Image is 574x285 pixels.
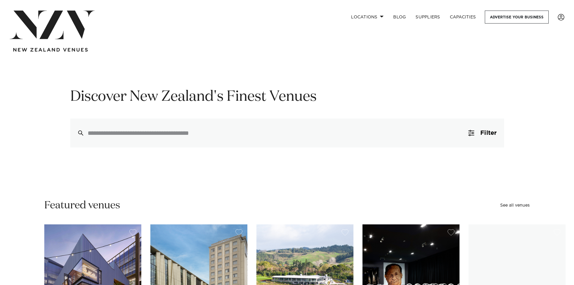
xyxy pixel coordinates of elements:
[461,119,504,147] button: Filter
[485,11,549,24] a: Advertise your business
[411,11,445,24] a: SUPPLIERS
[388,11,411,24] a: BLOG
[44,199,120,212] h2: Featured venues
[13,48,88,52] img: new-zealand-venues-text.png
[10,11,95,39] img: nzv-logo.png
[445,11,481,24] a: Capacities
[500,203,530,207] a: See all venues
[70,87,504,106] h1: Discover New Zealand's Finest Venues
[346,11,388,24] a: Locations
[480,130,497,136] span: Filter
